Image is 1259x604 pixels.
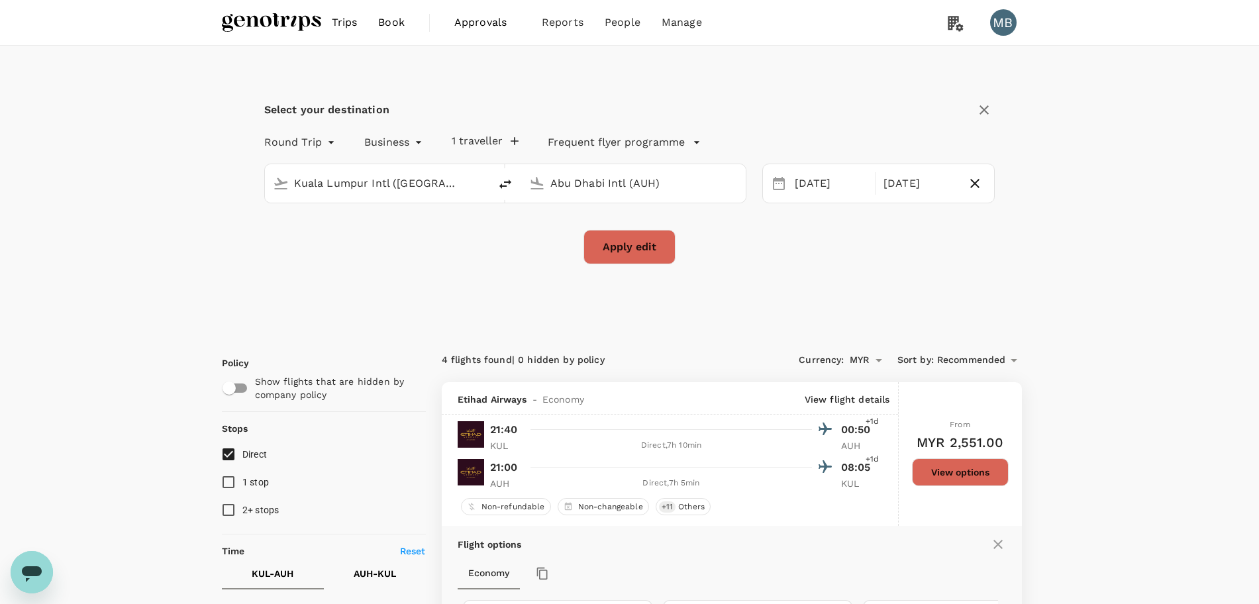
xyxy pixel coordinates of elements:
p: Time [222,544,245,558]
p: 00:50 [841,422,874,438]
div: Non-refundable [461,498,551,515]
p: Policy [222,356,234,370]
span: People [605,15,640,30]
span: Direct [242,449,268,460]
p: Flight options [458,538,522,551]
button: Open [480,181,483,184]
div: [DATE] [789,171,872,197]
strong: Stops [222,423,248,434]
span: Sort by : [897,353,934,368]
span: +1d [866,453,879,466]
span: Approvals [454,15,521,30]
input: Depart from [294,173,462,193]
p: Reset [400,544,426,558]
span: - [527,393,542,406]
span: Manage [662,15,702,30]
div: +11Others [656,498,711,515]
span: Currency : [799,353,844,368]
p: AUH - KUL [354,567,396,580]
button: Economy [458,558,520,589]
div: 4 flights found | 0 hidden by policy [442,353,732,368]
p: Frequent flyer programme [548,134,685,150]
span: Others [673,501,710,513]
iframe: Button to launch messaging window [11,551,53,593]
input: Going to [550,173,718,193]
p: AUH [841,439,874,452]
span: Book [378,15,405,30]
button: Open [870,351,888,370]
div: Direct , 7h 10min [531,439,812,452]
span: Non-changeable [573,501,648,513]
div: Non-changeable [558,498,649,515]
button: Open [736,181,739,184]
p: 21:40 [490,422,518,438]
div: Direct , 7h 5min [531,477,812,490]
button: Apply edit [583,230,676,264]
div: MB [990,9,1017,36]
div: Select your destination [264,101,389,119]
span: Economy [542,393,584,406]
span: Non-refundable [476,501,550,513]
p: 21:00 [490,460,518,476]
div: [DATE] [878,171,961,197]
span: Trips [332,15,358,30]
div: Round Trip [264,132,338,153]
button: delete [489,168,521,200]
div: Business [364,132,425,153]
img: Genotrips - ALL [222,8,321,37]
span: Reports [542,15,583,30]
img: EY [458,459,484,485]
h6: MYR 2,551.00 [917,432,1003,453]
button: View options [912,458,1009,486]
span: 1 stop [242,477,270,487]
span: Etihad Airways [458,393,527,406]
p: AUH [490,477,523,490]
p: KUL [841,477,874,490]
p: 08:05 [841,460,874,476]
button: Frequent flyer programme [548,134,701,150]
p: KUL [490,439,523,452]
img: EY [458,421,484,448]
span: +1d [866,415,879,428]
p: KUL - AUH [252,567,293,580]
span: Recommended [937,353,1006,368]
p: Show flights that are hidden by company policy [255,375,417,401]
span: From [950,420,970,429]
p: View flight details [805,393,890,406]
span: + 11 [659,501,676,513]
span: 2+ stops [242,505,279,515]
button: 1 traveller [452,134,519,148]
